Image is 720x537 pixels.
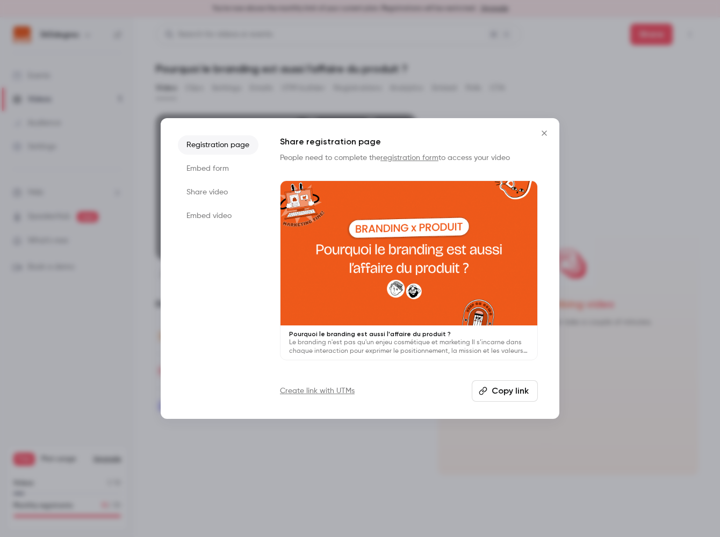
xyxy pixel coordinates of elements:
[178,159,258,178] li: Embed form
[280,135,538,148] h1: Share registration page
[289,338,529,355] p: Le branding n'est pas qu'un enjeu cosmétique et marketing Il s’incarne dans chaque interaction po...
[472,380,538,402] button: Copy link
[178,183,258,202] li: Share video
[380,154,438,162] a: registration form
[534,122,555,144] button: Close
[178,206,258,226] li: Embed video
[280,180,538,360] a: Pourquoi le branding est aussi l'affaire du produit ?Le branding n'est pas qu'un enjeu cosmétique...
[280,153,538,163] p: People need to complete the to access your video
[289,330,529,338] p: Pourquoi le branding est aussi l'affaire du produit ?
[280,386,355,396] a: Create link with UTMs
[178,135,258,155] li: Registration page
